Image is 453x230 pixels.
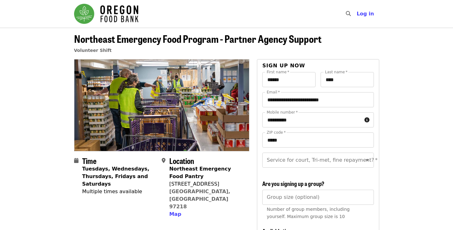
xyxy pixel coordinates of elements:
label: First name [267,70,289,74]
div: Multiple times available [82,188,157,195]
input: First name [262,72,316,87]
span: Northeast Emergency Food Program - Partner Agency Support [74,31,322,46]
div: [STREET_ADDRESS] [169,180,244,188]
input: [object Object] [262,190,374,205]
label: ZIP code [267,131,286,134]
img: Oregon Food Bank - Home [74,4,138,24]
a: [GEOGRAPHIC_DATA], [GEOGRAPHIC_DATA] 97218 [169,188,230,210]
span: Time [82,155,96,166]
input: Last name [321,72,374,87]
button: Log in [351,8,379,20]
label: Mobile number [267,110,298,114]
span: Number of group members, including yourself. Maximum group size is 10 [267,207,350,219]
input: Search [355,6,360,21]
strong: Tuesdays, Wednesdays, Thursdays, Fridays and Saturdays [82,166,149,187]
button: Map [169,210,181,218]
i: circle-info icon [364,117,369,123]
img: Northeast Emergency Food Program - Partner Agency Support organized by Oregon Food Bank [74,59,249,151]
span: Map [169,211,181,217]
i: map-marker-alt icon [162,158,166,164]
button: Open [363,156,372,165]
i: calendar icon [74,158,78,164]
span: Location [169,155,194,166]
a: Volunteer Shift [74,48,112,53]
label: Last name [325,70,347,74]
i: search icon [346,11,351,17]
strong: Northeast Emergency Food Pantry [169,166,231,179]
span: Log in [357,11,374,17]
span: Are you signing up a group? [262,179,324,188]
input: ZIP code [262,132,374,148]
input: Email [262,92,374,107]
label: Email [267,90,280,94]
input: Mobile number [262,112,362,127]
span: Sign up now [262,63,305,69]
